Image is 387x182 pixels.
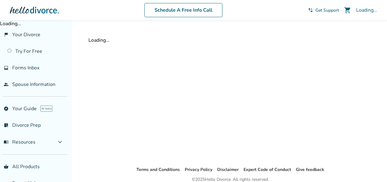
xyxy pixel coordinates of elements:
[4,164,9,169] span: shopping_basket
[136,167,180,172] a: Terms and Conditions
[217,166,239,173] li: Disclaimer
[56,138,64,146] span: expand_more
[12,64,39,71] span: Forms Inbox
[4,106,9,111] span: explore
[4,65,9,70] span: inbox
[185,167,212,172] a: Privacy Policy
[4,123,9,128] span: list_alt_check
[296,166,324,173] li: Give feedback
[144,3,222,17] a: Schedule A Free Info Call
[308,7,339,13] a: phone_in_talkGet Support
[344,6,351,14] span: shopping_cart
[308,8,313,13] span: phone_in_talk
[4,32,9,37] span: flag_2
[244,167,291,172] a: Expert Code of Conduct
[315,7,339,13] span: Get Support
[356,7,377,14] div: Loading...
[4,139,35,145] span: Resources
[40,106,52,112] span: AI beta
[88,37,372,44] div: Loading...
[4,82,9,87] span: people
[4,140,9,145] span: menu_book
